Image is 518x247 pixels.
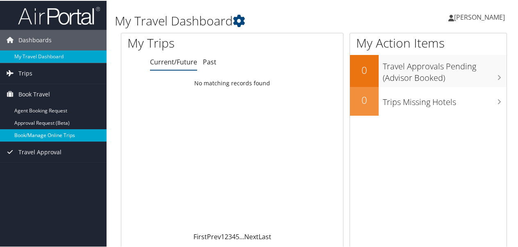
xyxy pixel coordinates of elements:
[228,231,232,240] a: 3
[18,62,32,83] span: Trips
[203,57,216,66] a: Past
[221,231,225,240] a: 1
[121,75,343,90] td: No matching records found
[193,231,207,240] a: First
[383,91,507,107] h3: Trips Missing Hotels
[350,34,507,51] h1: My Action Items
[350,86,507,115] a: 0Trips Missing Hotels
[383,56,507,83] h3: Travel Approvals Pending (Advisor Booked)
[225,231,228,240] a: 2
[236,231,239,240] a: 5
[244,231,259,240] a: Next
[232,231,236,240] a: 4
[207,231,221,240] a: Prev
[448,4,513,29] a: [PERSON_NAME]
[259,231,271,240] a: Last
[115,11,380,29] h1: My Travel Dashboard
[150,57,197,66] a: Current/Future
[350,54,507,86] a: 0Travel Approvals Pending (Advisor Booked)
[18,5,100,25] img: airportal-logo.png
[350,62,379,76] h2: 0
[350,92,379,106] h2: 0
[239,231,244,240] span: …
[18,83,50,104] span: Book Travel
[18,141,61,162] span: Travel Approval
[18,29,52,50] span: Dashboards
[127,34,245,51] h1: My Trips
[454,12,505,21] span: [PERSON_NAME]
